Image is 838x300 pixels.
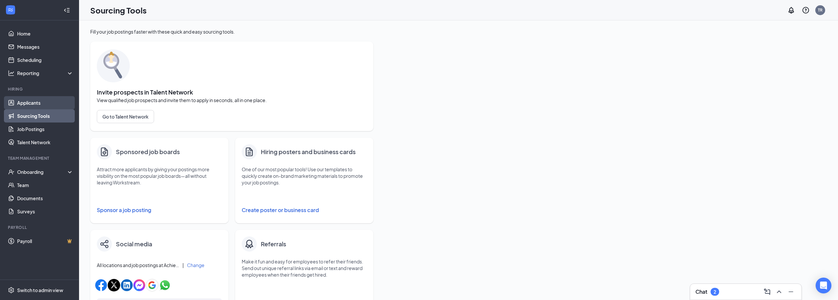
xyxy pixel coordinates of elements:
[159,279,171,291] img: whatsappIcon
[17,27,73,40] a: Home
[8,169,14,175] svg: UserCheck
[133,279,145,291] img: facebookMessengerIcon
[121,279,133,291] img: linkedinIcon
[714,289,716,295] div: 2
[244,146,255,157] svg: Document
[17,178,73,192] a: Team
[787,6,795,14] svg: Notifications
[242,166,367,186] p: One of our most popular tools! Use our templates to quickly create on-brand marketing materials t...
[97,110,367,123] a: Go to Talent Network
[187,263,204,267] button: Change
[99,147,110,157] img: clipboard
[8,287,14,293] svg: Settings
[762,286,772,297] button: ComposeMessage
[7,7,14,13] svg: WorkstreamLogo
[17,109,73,123] a: Sourcing Tools
[97,49,130,82] img: sourcing-tools
[97,110,154,123] button: Go to Talent Network
[90,5,147,16] h1: Sourcing Tools
[97,262,179,268] span: All locations and job postings at Achievement Rehabilitation Through Therapeutic Intervention, Inc
[64,7,70,14] svg: Collapse
[787,288,795,296] svg: Minimize
[8,155,72,161] div: Team Management
[8,86,72,92] div: Hiring
[261,147,356,156] h4: Hiring posters and business cards
[97,89,367,95] span: Invite prospects in Talent Network
[242,204,367,217] button: Create poster or business card
[17,53,73,67] a: Scheduling
[95,279,107,291] img: facebookIcon
[17,70,74,76] div: Reporting
[802,6,810,14] svg: QuestionInfo
[816,278,831,293] div: Open Intercom Messenger
[116,239,152,249] h4: Social media
[97,97,367,103] span: View qualified job prospects and invite them to apply in seconds, all in one place.
[17,192,73,205] a: Documents
[261,239,286,249] h4: Referrals
[146,279,158,291] img: googleIcon
[100,240,109,248] img: share
[775,288,783,296] svg: ChevronUp
[763,288,771,296] svg: ComposeMessage
[8,225,72,230] div: Payroll
[17,40,73,53] a: Messages
[786,286,796,297] button: Minimize
[90,28,373,35] div: Fill your job postings faster with these quick and easy sourcing tools.
[182,261,184,269] div: |
[17,234,73,248] a: PayrollCrown
[244,239,255,249] img: badge
[774,286,784,297] button: ChevronUp
[8,70,14,76] svg: Analysis
[97,204,222,217] button: Sponsor a job posting
[17,96,73,109] a: Applicants
[116,147,180,156] h4: Sponsored job boards
[818,7,823,13] div: TR
[108,279,120,291] img: xIcon
[17,169,68,175] div: Onboarding
[17,287,63,293] div: Switch to admin view
[242,258,367,278] p: Make it fun and easy for employees to refer their friends. Send out unique referral links via ema...
[17,123,73,136] a: Job Postings
[17,136,73,149] a: Talent Network
[695,288,707,295] h3: Chat
[97,166,222,186] p: Attract more applicants by giving your postings more visibility on the most popular job boards—al...
[17,205,73,218] a: Surveys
